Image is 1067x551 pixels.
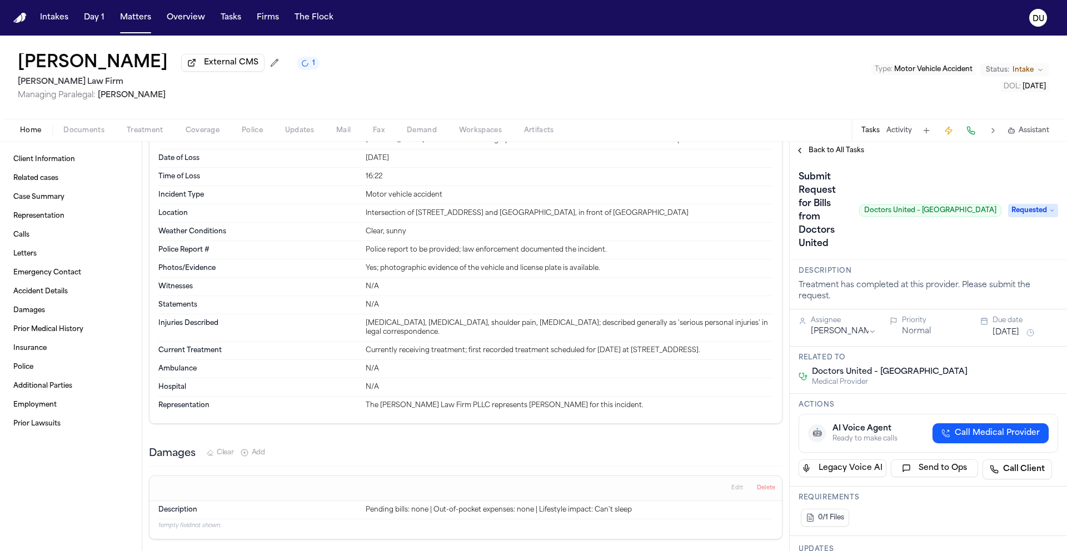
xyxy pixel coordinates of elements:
[886,126,912,135] button: Activity
[366,154,773,163] div: [DATE]
[941,123,956,138] button: Create Immediate Task
[312,59,315,68] span: 1
[366,264,773,273] div: Yes; photographic evidence of the vehicle and license plate is available.
[9,339,133,357] a: Insurance
[993,316,1058,325] div: Due date
[158,522,773,530] p: 1 empty field not shown.
[902,326,931,337] button: Normal
[894,66,973,73] span: Motor Vehicle Accident
[9,320,133,338] a: Prior Medical History
[871,64,976,75] button: Edit Type: Motor Vehicle Accident
[811,316,876,325] div: Assignee
[297,57,320,70] button: 1 active task
[158,346,359,355] dt: Current Treatment
[158,282,359,291] dt: Witnesses
[366,401,773,410] div: The [PERSON_NAME] Law Firm PLLC represents [PERSON_NAME] for this incident.
[1008,204,1058,217] span: Requested
[983,459,1052,479] a: Call Client
[366,282,773,291] div: N/A
[366,191,773,199] div: Motor vehicle accident
[818,513,844,522] span: 0/1 Files
[285,126,314,135] span: Updates
[79,8,109,28] a: Day 1
[158,319,359,337] dt: Injuries Described
[799,493,1058,502] h3: Requirements
[812,428,822,439] span: 🤖
[158,227,359,236] dt: Weather Conditions
[366,383,773,392] div: N/A
[217,448,234,457] span: Clear
[241,448,265,457] button: Add New
[891,459,979,477] button: Send to Ops
[799,353,1058,362] h3: Related to
[799,459,886,477] button: Legacy Voice AI
[524,126,554,135] span: Artifacts
[861,126,880,135] button: Tasks
[9,302,133,319] a: Damages
[9,377,133,395] a: Additional Parties
[158,364,359,373] dt: Ambulance
[801,509,849,527] button: 0/1 Files
[36,8,73,28] button: Intakes
[158,264,359,273] dt: Photos/Evidence
[832,423,898,434] div: AI Voice Agent
[336,126,351,135] span: Mail
[794,168,855,253] h1: Submit Request for Bills from Doctors United
[98,91,166,99] span: [PERSON_NAME]
[9,207,133,225] a: Representation
[373,126,385,135] span: Fax
[216,8,246,28] button: Tasks
[986,66,1009,74] span: Status:
[728,479,746,497] button: Edit
[9,415,133,433] a: Prior Lawsuits
[9,188,133,206] a: Case Summary
[1024,326,1037,339] button: Snooze task
[799,400,1058,409] h3: Actions
[252,448,265,457] span: Add
[955,428,1040,439] span: Call Medical Provider
[207,448,234,457] button: Clear Damages
[812,367,968,378] span: Doctors United – [GEOGRAPHIC_DATA]
[116,8,156,28] a: Matters
[875,66,893,73] span: Type :
[1000,81,1049,92] button: Edit DOL: 2025-09-03
[18,76,320,89] h2: [PERSON_NAME] Law Firm
[980,63,1049,77] button: Change status from Intake
[18,91,96,99] span: Managing Paralegal:
[9,358,133,376] a: Police
[919,123,934,138] button: Add Task
[158,246,359,254] dt: Police Report #
[1023,83,1046,90] span: [DATE]
[1019,126,1049,135] span: Assistant
[366,172,773,181] div: 16:22
[181,54,265,72] button: External CMS
[366,227,773,236] div: Clear, sunny
[366,346,773,355] div: Currently receiving treatment; first recorded treatment scheduled for [DATE] at [STREET_ADDRESS].
[242,126,263,135] span: Police
[812,378,968,387] span: Medical Provider
[1008,126,1049,135] button: Assistant
[366,319,773,337] div: [MEDICAL_DATA], [MEDICAL_DATA], shoulder pain, [MEDICAL_DATA]; described generally as 'serious pe...
[158,300,359,309] dt: Statements
[799,280,1058,302] div: Treatment has completed at this provider. Please submit the request.
[204,57,258,68] span: External CMS
[158,383,359,392] dt: Hospital
[158,505,359,514] dt: Description
[18,53,168,73] h1: [PERSON_NAME]
[366,209,773,218] div: Intersection of [STREET_ADDRESS] and [GEOGRAPHIC_DATA], in front of [GEOGRAPHIC_DATA]
[9,264,133,282] a: Emergency Contact
[162,8,210,28] button: Overview
[252,8,283,28] button: Firms
[186,126,220,135] span: Coverage
[290,8,338,28] button: The Flock
[127,126,163,135] span: Treatment
[13,13,27,23] img: Finch Logo
[158,172,359,181] dt: Time of Loss
[9,245,133,263] a: Letters
[754,479,779,497] button: Delete
[13,13,27,23] a: Home
[158,191,359,199] dt: Incident Type
[366,300,773,309] div: N/A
